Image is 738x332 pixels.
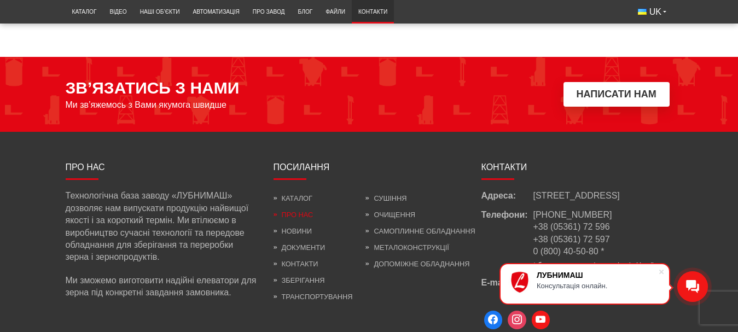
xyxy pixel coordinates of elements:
[246,3,292,21] a: Про завод
[274,162,330,172] span: Посилання
[66,79,240,97] span: ЗВ’ЯЗАТИСЬ З НАМИ
[133,3,187,21] a: Наші об’єкти
[187,3,246,21] a: Автоматизація
[66,162,105,172] span: Про нас
[481,308,505,332] a: Facebook
[481,190,533,202] span: Адреса:
[537,282,658,290] div: Консультація онлайн.
[533,247,605,256] a: 0 (800) 40-50-80 *
[103,3,133,21] a: Відео
[365,260,469,268] a: Допоміжне обладнання
[505,308,529,332] a: Instagram
[274,194,312,202] a: Каталог
[66,275,257,299] p: Ми зможемо виготовити надійні елеватори для зерна під конкретні завдання замовника.
[66,100,227,110] span: Ми зв’яжемось з Вами якумога швидше
[529,308,553,332] a: Youtube
[365,227,475,235] a: Самоплинне обладнання
[649,6,661,18] span: UK
[533,222,610,231] a: +38 (05361) 72 596
[352,3,394,21] a: Контакти
[481,277,533,301] span: E-mail:
[274,293,353,301] a: Транспортування
[365,243,449,252] a: Металоконструкції
[274,227,312,235] a: Новини
[274,276,325,284] a: Зберігання
[533,235,610,244] a: +38 (05361) 72 597
[274,243,326,252] a: Документи
[563,82,670,107] button: Написати нам
[631,3,673,21] button: UK
[481,162,527,172] span: Контакти
[274,211,313,219] a: Про нас
[533,210,612,219] a: [PHONE_NUMBER]
[66,190,257,263] p: Технологічна база заводу «ЛУБНИМАШ» дозволяє нам випускати продукцію найвищої якості і за коротки...
[319,3,352,21] a: Файли
[365,211,415,219] a: Очищення
[292,3,319,21] a: Блог
[533,260,661,270] li: * безкоштовно з усіх телефонів України
[365,194,406,202] a: Сушіння
[481,209,533,270] span: Телефони:
[533,190,620,202] span: [STREET_ADDRESS]
[638,9,647,15] img: Українська
[274,260,318,268] a: Контакти
[537,271,658,279] div: ЛУБНИМАШ
[66,3,103,21] a: Каталог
